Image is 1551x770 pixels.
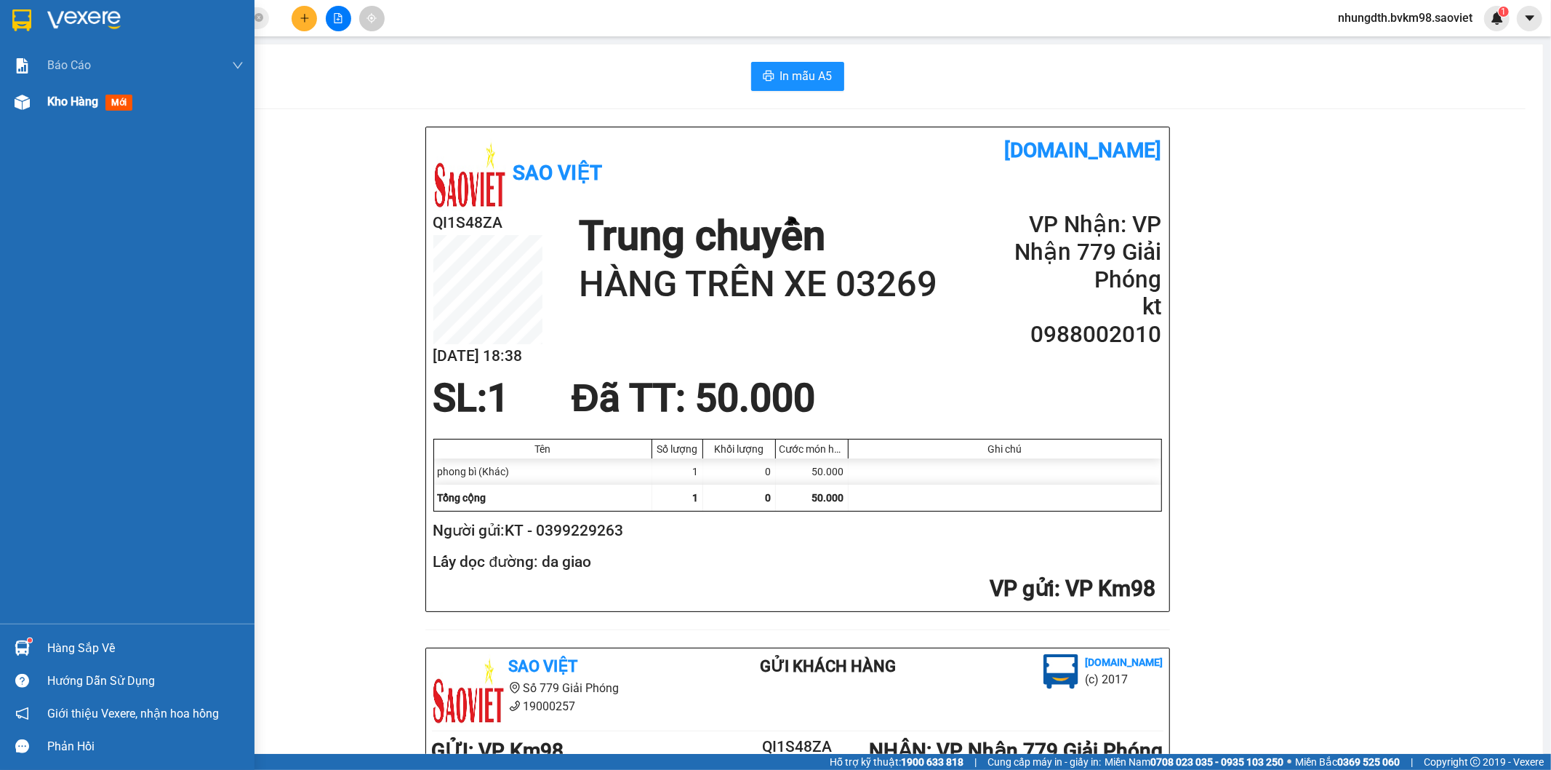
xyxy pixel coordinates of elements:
[579,261,937,308] h1: HÀNG TRÊN XE 03269
[432,679,702,697] li: Số 779 Giải Phóng
[760,657,896,675] b: Gửi khách hàng
[255,12,263,25] span: close-circle
[15,95,30,110] img: warehouse-icon
[1517,6,1542,31] button: caret-down
[433,138,506,211] img: logo.jpg
[433,519,1156,543] h2: Người gửi: KT - 0399229263
[366,13,377,23] span: aim
[579,211,937,261] h1: Trung chuyển
[1043,654,1078,689] img: logo.jpg
[987,321,1161,349] h2: 0988002010
[779,443,844,455] div: Cước món hàng
[15,640,30,656] img: warehouse-icon
[15,674,29,688] span: question-circle
[1287,759,1291,765] span: ⚪️
[812,492,844,504] span: 50.000
[438,443,648,455] div: Tên
[1499,7,1509,17] sup: 1
[12,9,31,31] img: logo-vxr
[47,736,244,758] div: Phản hồi
[1337,756,1400,768] strong: 0369 525 060
[105,95,132,111] span: mới
[1105,754,1283,770] span: Miền Nam
[703,459,776,485] div: 0
[300,13,310,23] span: plus
[1501,7,1506,17] span: 1
[780,67,833,85] span: In mẫu A5
[28,638,32,643] sup: 1
[1411,754,1413,770] span: |
[292,6,317,31] button: plus
[432,654,505,727] img: logo.jpg
[693,492,699,504] span: 1
[15,707,29,721] span: notification
[1326,9,1484,27] span: nhungdth.bvkm98.saoviet
[432,739,564,763] b: GỬI : VP Km98
[987,211,1161,293] h2: VP Nhận: VP Nhận 779 Giải Phóng
[987,293,1161,321] h2: kt
[776,459,849,485] div: 50.000
[433,344,542,368] h2: [DATE] 18:38
[47,95,98,108] span: Kho hàng
[1491,12,1504,25] img: icon-new-feature
[763,70,774,84] span: printer
[488,376,510,421] span: 1
[1470,757,1480,767] span: copyright
[1150,756,1283,768] strong: 0708 023 035 - 0935 103 250
[15,739,29,753] span: message
[869,739,1163,763] b: NHẬN : VP Nhận 779 Giải Phóng
[432,697,702,715] li: 19000257
[434,459,652,485] div: phong bì (Khác)
[509,682,521,694] span: environment
[232,60,244,71] span: down
[1523,12,1536,25] span: caret-down
[333,13,343,23] span: file-add
[707,443,772,455] div: Khối lượng
[509,700,521,712] span: phone
[751,62,844,91] button: printerIn mẫu A5
[433,574,1156,604] h2: : VP Km98
[1086,670,1163,688] li: (c) 2017
[513,161,603,185] b: Sao Việt
[737,735,859,759] h2: QI1S48ZA
[766,492,772,504] span: 0
[1086,656,1163,668] b: [DOMAIN_NAME]
[901,756,963,768] strong: 1900 633 818
[433,211,542,235] h2: QI1S48ZA
[990,576,1055,601] span: VP gửi
[987,754,1101,770] span: Cung cấp máy in - giấy in:
[47,638,244,659] div: Hàng sắp về
[572,376,815,421] span: Đã TT : 50.000
[433,550,1156,574] h2: Lấy dọc đường: da giao
[830,754,963,770] span: Hỗ trợ kỹ thuật:
[438,492,486,504] span: Tổng cộng
[255,13,263,22] span: close-circle
[15,58,30,74] img: solution-icon
[326,6,351,31] button: file-add
[47,56,91,74] span: Báo cáo
[433,376,488,421] span: SL:
[656,443,699,455] div: Số lượng
[652,459,703,485] div: 1
[974,754,977,770] span: |
[1295,754,1400,770] span: Miền Bắc
[1005,138,1162,162] b: [DOMAIN_NAME]
[359,6,385,31] button: aim
[47,704,219,723] span: Giới thiệu Vexere, nhận hoa hồng
[509,657,578,675] b: Sao Việt
[852,443,1158,455] div: Ghi chú
[47,670,244,692] div: Hướng dẫn sử dụng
